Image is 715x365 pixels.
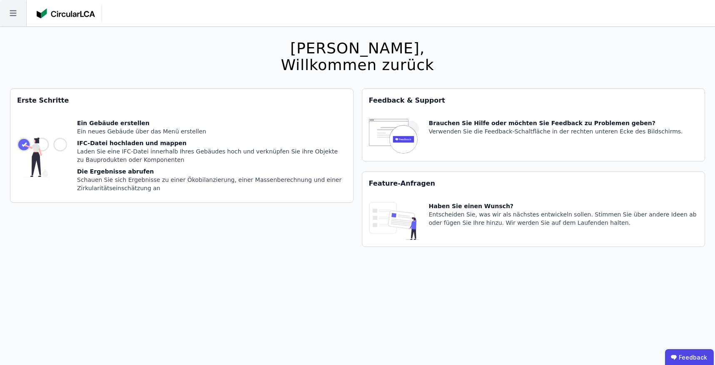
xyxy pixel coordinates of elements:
div: Ein Gebäude erstellen [77,119,346,127]
img: Concular [37,8,95,18]
div: Erste Schritte [10,89,353,112]
div: Willkommen zurück [281,57,434,73]
div: Ein neues Gebäude über das Menü erstellen [77,127,346,136]
div: Die Ergebnisse abrufen [77,167,346,176]
div: Feature-Anfragen [362,172,705,195]
div: Feedback & Support [362,89,705,112]
div: Entscheiden Sie, was wir als nächstes entwickeln sollen. Stimmen Sie über andere Ideen ab oder fü... [429,210,698,227]
img: feature_request_tile-UiXE1qGU.svg [369,202,419,240]
div: Brauchen Sie Hilfe oder möchten Sie Feedback zu Problemen geben? [429,119,683,127]
div: Schauen Sie sich Ergebnisse zu einer Ökobilanzierung, einer Massenberechnung und einer Zirkularit... [77,176,346,192]
div: Verwenden Sie die Feedback-Schaltfläche in der rechten unteren Ecke des Bildschirms. [429,127,683,136]
img: feedback-icon-HCTs5lye.svg [369,119,419,154]
img: getting_started_tile-DrF_GRSv.svg [17,119,67,196]
div: IFC-Datei hochladen und mappen [77,139,346,147]
div: [PERSON_NAME], [281,40,434,57]
div: Laden Sie eine IFC-Datei innerhalb Ihres Gebäudes hoch und verknüpfen Sie ihre Objekte zu Bauprod... [77,147,346,164]
div: Haben Sie einen Wunsch? [429,202,698,210]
